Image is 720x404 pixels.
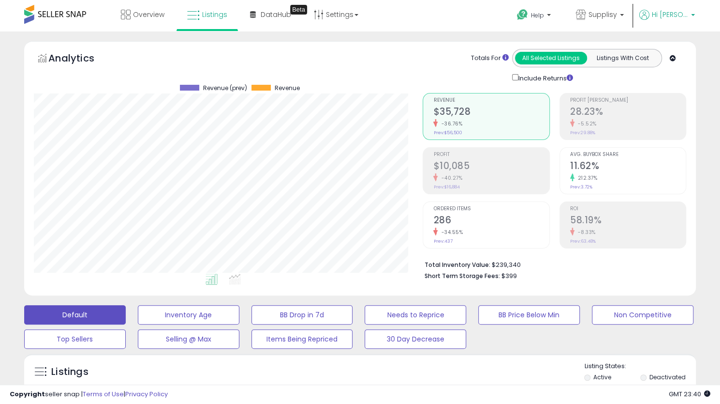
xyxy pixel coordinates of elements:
[509,1,560,31] a: Help
[424,272,500,280] b: Short Term Storage Fees:
[570,106,686,119] h2: 28.23%
[433,152,549,157] span: Profit
[125,389,168,399] a: Privacy Policy
[83,389,124,399] a: Terms of Use
[424,258,679,270] li: $239,340
[10,389,45,399] strong: Copyright
[593,384,629,392] label: Out of Stock
[574,120,597,127] small: -5.52%
[531,11,544,19] span: Help
[570,238,596,244] small: Prev: 63.48%
[433,206,549,212] span: Ordered Items
[649,384,676,392] label: Archived
[51,365,88,379] h5: Listings
[433,130,462,136] small: Prev: $56,500
[639,10,695,31] a: Hi [PERSON_NAME]
[138,305,239,325] button: Inventory Age
[438,120,462,127] small: -36.76%
[261,10,291,19] span: DataHub
[251,329,353,349] button: Items Being Repriced
[202,10,227,19] span: Listings
[574,229,596,236] small: -8.33%
[433,106,549,119] h2: $35,728
[669,389,710,399] span: 2025-10-13 23:40 GMT
[584,362,696,371] p: Listing States:
[433,184,459,190] small: Prev: $16,884
[570,215,686,228] h2: 58.19%
[433,160,549,173] h2: $10,085
[433,98,549,103] span: Revenue
[574,174,598,182] small: 212.37%
[433,215,549,228] h2: 286
[133,10,164,19] span: Overview
[570,206,686,212] span: ROI
[365,305,466,325] button: Needs to Reprice
[274,85,299,92] span: Revenue
[501,271,516,280] span: $399
[203,85,247,92] span: Revenue (prev)
[138,329,239,349] button: Selling @ Max
[505,72,585,83] div: Include Returns
[10,390,168,399] div: seller snap | |
[588,10,617,19] span: Supplisy
[516,9,529,21] i: Get Help
[438,229,463,236] small: -34.55%
[290,5,307,15] div: Tooltip anchor
[652,10,688,19] span: Hi [PERSON_NAME]
[515,52,587,64] button: All Selected Listings
[424,261,490,269] b: Total Inventory Value:
[570,184,592,190] small: Prev: 3.72%
[24,305,126,325] button: Default
[365,329,466,349] button: 30 Day Decrease
[433,238,452,244] small: Prev: 437
[24,329,126,349] button: Top Sellers
[649,373,686,381] label: Deactivated
[570,98,686,103] span: Profit [PERSON_NAME]
[570,152,686,157] span: Avg. Buybox Share
[251,305,353,325] button: BB Drop in 7d
[570,130,595,136] small: Prev: 29.88%
[48,51,113,67] h5: Analytics
[438,174,462,182] small: -40.27%
[593,373,611,381] label: Active
[587,52,659,64] button: Listings With Cost
[592,305,693,325] button: Non Competitive
[471,54,509,63] div: Totals For
[478,305,580,325] button: BB Price Below Min
[570,160,686,173] h2: 11.62%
